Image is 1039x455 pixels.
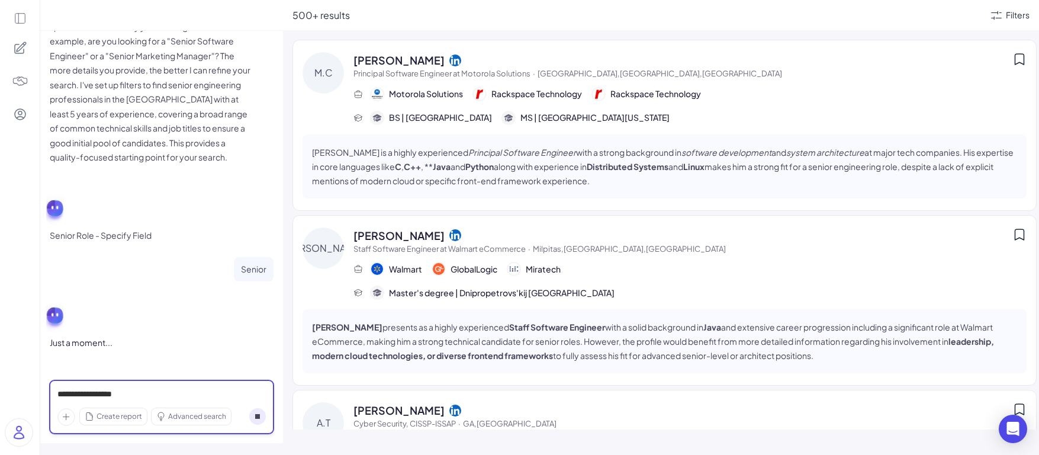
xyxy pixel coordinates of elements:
[463,419,557,428] span: GA,[GEOGRAPHIC_DATA]
[509,322,605,332] strong: Staff Software Engineer
[786,147,864,158] em: system architecture
[451,263,497,275] span: GlobalLogic
[465,161,494,172] strong: Python
[353,244,526,254] span: Staff Software Engineer at Walmart eCommerce
[593,88,604,100] img: 公司logo
[371,263,383,275] img: 公司logo
[538,69,782,78] span: [GEOGRAPHIC_DATA],[GEOGRAPHIC_DATA],[GEOGRAPHIC_DATA]
[587,161,668,172] strong: Distributed Systems
[353,419,456,428] span: Cyber Security, CISSP-ISSAP
[292,9,350,21] span: 500+ results
[533,244,726,254] span: Milpitas,[GEOGRAPHIC_DATA],[GEOGRAPHIC_DATA]
[303,402,344,444] div: A.T
[520,111,670,124] span: MS | [GEOGRAPHIC_DATA][US_STATE]
[389,88,463,100] span: Motorola Solutions
[468,147,576,158] em: Principal Software Engineer
[168,411,226,422] span: Advanced search
[533,69,535,78] span: ·
[371,88,383,100] img: 公司logo
[404,161,421,172] strong: C++
[528,244,530,254] span: ·
[999,415,1027,443] div: Open Intercom Messenger
[474,88,485,100] img: 公司logo
[683,161,705,172] strong: Linux
[526,263,561,275] span: Miratech
[1006,9,1030,21] div: Filters
[312,322,382,332] strong: [PERSON_NAME]
[303,52,344,94] div: M.C
[395,161,401,172] strong: C
[50,335,274,350] div: Just a moment...
[681,147,771,158] em: software development
[312,320,1017,363] p: presents as a highly experienced with a solid background in and extensive career progression incl...
[389,111,492,124] span: BS | [GEOGRAPHIC_DATA]
[12,73,28,89] img: 4blF7nbYMBMHBwcHBwcHBwcHBwcHBwcHB4es+Bd0DLy0SdzEZwAAAABJRU5ErkJggg==
[389,263,422,275] span: Walmart
[353,52,445,68] span: [PERSON_NAME]
[353,69,530,78] span: Principal Software Engineer at Motorola Solutions
[389,287,615,299] span: Master's degree | Dnipropetrovs'kij [GEOGRAPHIC_DATA]
[303,227,344,269] div: [PERSON_NAME]
[353,227,445,243] span: [PERSON_NAME]
[610,88,701,100] span: Rackspace Technology
[50,228,152,243] p: Senior Role - Specify Field
[5,419,33,446] img: user_logo.png
[312,145,1017,188] p: [PERSON_NAME] is a highly experienced with a strong background in and at major tech companies. Hi...
[353,402,445,418] span: [PERSON_NAME]
[703,322,721,332] strong: Java
[458,419,461,428] span: ·
[433,263,445,275] img: 公司logo
[508,263,520,275] img: 公司logo
[433,161,451,172] strong: Java
[96,411,142,422] span: Create report
[241,262,266,277] p: Senior
[491,88,582,100] span: Rackspace Technology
